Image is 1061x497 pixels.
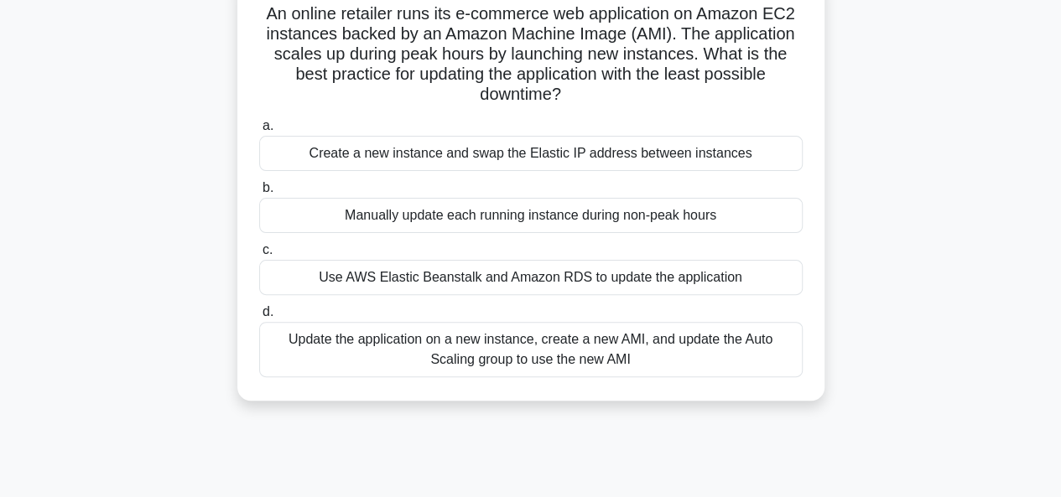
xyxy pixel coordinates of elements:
[263,118,273,132] span: a.
[259,198,803,233] div: Manually update each running instance during non-peak hours
[259,260,803,295] div: Use AWS Elastic Beanstalk and Amazon RDS to update the application
[263,242,273,256] span: c.
[259,136,803,171] div: Create a new instance and swap the Elastic IP address between instances
[257,3,804,106] h5: An online retailer runs its e-commerce web application on Amazon EC2 instances backed by an Amazo...
[263,180,273,194] span: b.
[259,322,803,377] div: Update the application on a new instance, create a new AMI, and update the Auto Scaling group to ...
[263,304,273,318] span: d.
